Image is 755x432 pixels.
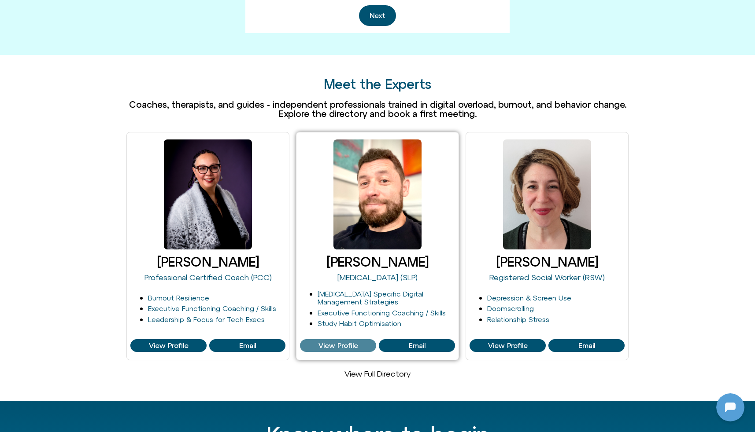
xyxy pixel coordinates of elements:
[318,319,401,327] a: Study Habit Optimisation
[2,253,15,265] img: N5FCcHC.png
[8,4,22,18] img: N5FCcHC.png
[151,281,165,295] svg: Voice Input Button
[318,290,423,306] a: [MEDICAL_DATA] Specific Digital Management Strategies
[154,4,169,19] svg: Close Chatbot Button
[26,6,135,17] h2: [DOMAIN_NAME]
[209,339,285,352] a: View Profile of Faelyne Templer
[470,339,546,352] a: View Profile of Jessie Kussin
[578,342,595,350] span: Email
[139,4,154,19] svg: Restart Conversation Button
[239,342,256,350] span: Email
[25,183,157,215] p: Got it — share your email so I can pick up where we left off or start the quiz with you.
[129,99,626,119] span: Coaches, therapists, and guides - independent professionals trained in digital overload, burnout,...
[2,2,174,21] button: Expand Header Button
[157,254,259,269] a: [PERSON_NAME]
[488,342,528,350] span: View Profile
[548,339,625,352] a: View Profile of Jessie Kussin
[15,283,137,292] textarea: Message Input
[487,315,549,323] a: Relationship Stress
[318,309,446,317] a: Executive Functioning Coaching / Skills
[144,273,272,282] a: Professional Certified Coach (PCC)
[487,304,534,312] a: Doomscrolling
[379,339,455,352] a: View Profile of Craig Selinger
[2,159,15,172] img: N5FCcHC.png
[2,206,15,218] img: N5FCcHC.png
[487,294,571,302] a: Depression & Screen Use
[77,53,100,63] p: [DATE]
[161,75,167,85] p: hi
[25,136,157,168] p: Got it — share your email so I can pick up where we left off or start the quiz with you.
[318,342,358,350] span: View Profile
[409,342,426,350] span: Email
[25,100,157,121] p: Hey — I’m [DOMAIN_NAME], your balance coach. Thanks for being here.
[326,254,429,269] a: [PERSON_NAME]
[130,339,207,352] a: View Profile of Faelyne Templer
[2,113,15,125] img: N5FCcHC.png
[337,273,418,282] a: [MEDICAL_DATA] (SLP)
[148,294,209,302] a: Burnout Resilience
[300,339,376,352] a: View Profile of Craig Selinger
[496,254,598,269] a: [PERSON_NAME]
[25,230,157,261] p: I notice you stepped away — that’s totally okay. Come back when you’re ready, I’m here to help.
[359,5,396,26] button: Next
[716,393,744,421] iframe: Botpress
[148,304,276,312] a: Executive Functioning Coaching / Skills
[148,315,265,323] a: Leadership & Focus for Tech Execs
[344,369,411,378] a: View Full Directory
[149,342,189,350] span: View Profile
[489,273,605,282] a: Registered Social Worker (RSW)
[126,77,629,92] h2: Meet the Experts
